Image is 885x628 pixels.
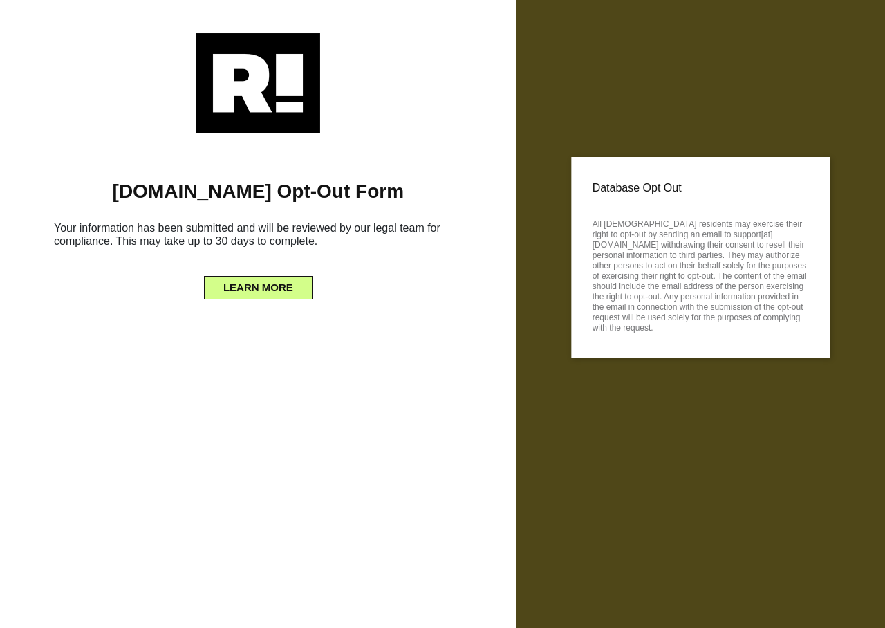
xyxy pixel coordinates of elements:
[21,180,496,203] h1: [DOMAIN_NAME] Opt-Out Form
[21,216,496,259] h6: Your information has been submitted and will be reviewed by our legal team for compliance. This m...
[204,278,313,289] a: LEARN MORE
[593,215,809,333] p: All [DEMOGRAPHIC_DATA] residents may exercise their right to opt-out by sending an email to suppo...
[593,178,809,198] p: Database Opt Out
[204,276,313,299] button: LEARN MORE
[196,33,320,133] img: Retention.com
